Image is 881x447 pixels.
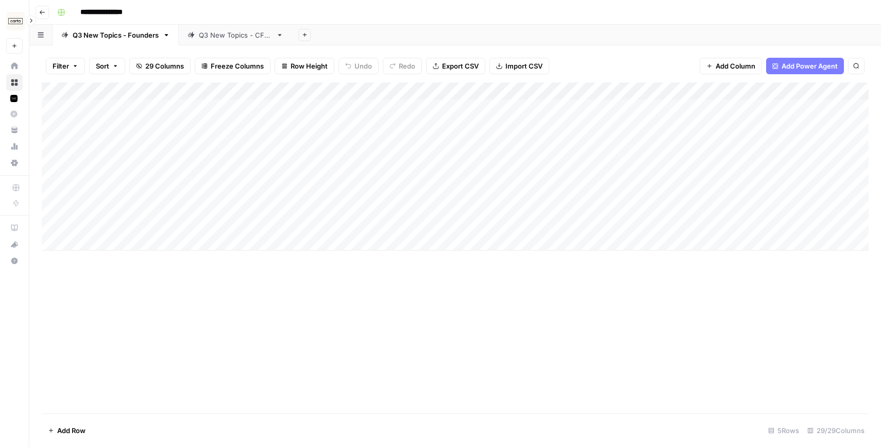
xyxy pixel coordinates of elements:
[7,237,22,252] div: What's new?
[6,12,25,30] img: Carta Logo
[10,95,18,102] img: c35yeiwf0qjehltklbh57st2xhbo
[6,155,23,171] a: Settings
[505,61,543,71] span: Import CSV
[42,422,92,439] button: Add Row
[6,58,23,74] a: Home
[145,61,184,71] span: 29 Columns
[489,58,549,74] button: Import CSV
[383,58,422,74] button: Redo
[89,58,125,74] button: Sort
[291,61,328,71] span: Row Height
[6,74,23,91] a: Browse
[338,58,379,74] button: Undo
[199,30,272,40] div: Q3 New Topics - CFOs
[53,61,69,71] span: Filter
[442,61,479,71] span: Export CSV
[426,58,485,74] button: Export CSV
[195,58,270,74] button: Freeze Columns
[96,61,109,71] span: Sort
[716,61,755,71] span: Add Column
[764,422,803,439] div: 5 Rows
[57,425,86,436] span: Add Row
[53,25,179,45] a: Q3 New Topics - Founders
[73,30,159,40] div: Q3 New Topics - Founders
[766,58,844,74] button: Add Power Agent
[46,58,85,74] button: Filter
[803,422,869,439] div: 29/29 Columns
[700,58,762,74] button: Add Column
[179,25,292,45] a: Q3 New Topics - CFOs
[129,58,191,74] button: 29 Columns
[211,61,264,71] span: Freeze Columns
[6,220,23,236] a: AirOps Academy
[6,253,23,269] button: Help + Support
[782,61,838,71] span: Add Power Agent
[6,8,23,34] button: Workspace: Carta
[399,61,415,71] span: Redo
[6,138,23,155] a: Usage
[6,236,23,253] button: What's new?
[6,122,23,138] a: Your Data
[354,61,372,71] span: Undo
[275,58,334,74] button: Row Height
